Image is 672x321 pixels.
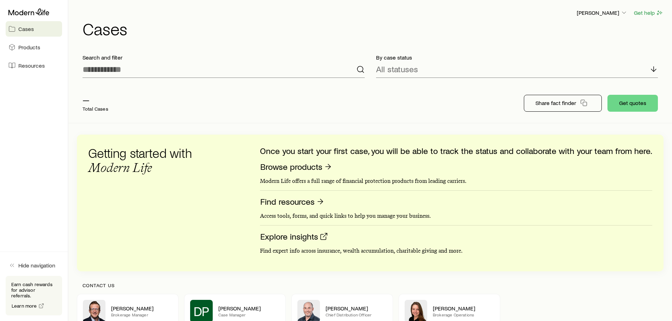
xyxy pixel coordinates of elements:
div: Earn cash rewards for advisor referrals.Learn more [6,276,62,315]
a: Browse products [260,161,333,172]
p: [PERSON_NAME] [218,305,280,312]
p: — [83,95,108,105]
button: Get quotes [607,95,658,112]
a: Resources [6,58,62,73]
p: [PERSON_NAME] [111,305,172,312]
span: Products [18,44,40,51]
p: Modern Life offers a full range of financial protection products from leading carriers. [260,178,652,185]
p: Once you start your first case, you will be able to track the status and collaborate with your te... [260,146,652,156]
h3: Getting started with [88,146,201,175]
span: Cases [18,25,34,32]
button: Hide navigation [6,258,62,273]
span: Hide navigation [18,262,55,269]
p: All statuses [376,64,418,74]
p: Earn cash rewards for advisor referrals. [11,282,56,298]
p: Brokerage Operations [433,312,494,317]
p: Case Manager [218,312,280,317]
p: Brokerage Manager [111,312,172,317]
a: Find resources [260,196,325,207]
p: Find expert info across insurance, wealth accumulation, charitable giving and more. [260,247,652,254]
p: [PERSON_NAME] [577,9,628,16]
span: Resources [18,62,45,69]
p: Access tools, forms, and quick links to help you manage your business. [260,212,652,220]
p: Chief Distribution Officer [326,312,387,317]
p: Total Cases [83,106,108,112]
p: [PERSON_NAME] [326,305,387,312]
p: Share fact finder [535,99,576,106]
p: [PERSON_NAME] [433,305,494,312]
span: DP [194,304,210,318]
p: Search and filter [83,54,365,61]
p: Contact us [83,283,658,288]
h1: Cases [83,20,664,37]
a: Explore insights [260,231,328,242]
a: Products [6,39,62,55]
button: [PERSON_NAME] [576,9,628,17]
span: Modern Life [88,160,152,175]
span: Learn more [12,303,37,308]
p: By case status [376,54,658,61]
button: Share fact finder [524,95,602,112]
a: Cases [6,21,62,37]
button: Get help [634,9,664,17]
